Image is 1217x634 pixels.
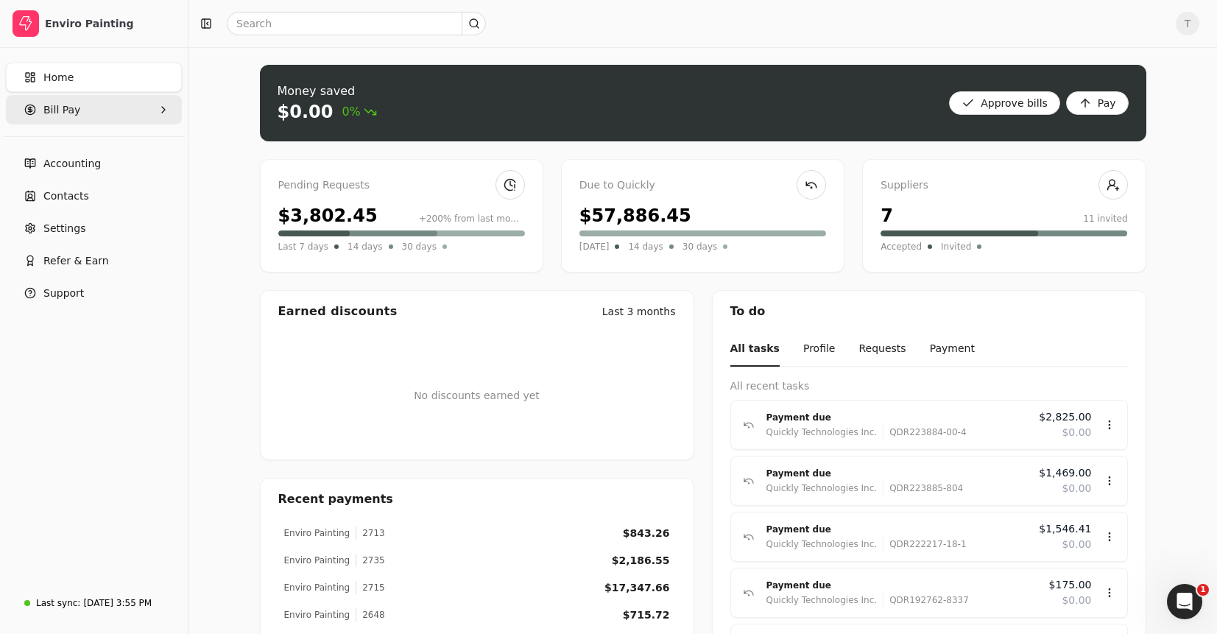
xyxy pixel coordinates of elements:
[941,239,971,254] span: Invited
[881,239,922,254] span: Accepted
[881,202,893,229] div: 7
[930,332,975,367] button: Payment
[83,596,152,610] div: [DATE] 3:55 PM
[6,214,182,243] a: Settings
[1062,537,1091,552] span: $0.00
[883,481,963,496] div: QDR223885-804
[284,526,350,540] div: Enviro Painting
[1167,584,1202,619] iframe: Intercom live chat
[43,286,84,301] span: Support
[766,425,878,440] div: Quickly Technologies Inc.
[766,522,1028,537] div: Payment due
[803,332,836,367] button: Profile
[356,608,385,621] div: 2648
[45,16,175,31] div: Enviro Painting
[623,607,670,623] div: $715.72
[6,246,182,275] button: Refer & Earn
[579,177,826,194] div: Due to Quickly
[881,177,1127,194] div: Suppliers
[713,291,1146,332] div: To do
[6,63,182,92] a: Home
[227,12,486,35] input: Search
[1062,481,1091,496] span: $0.00
[43,70,74,85] span: Home
[261,479,694,520] div: Recent payments
[1083,212,1127,225] div: 11 invited
[1039,409,1091,425] span: $2,825.00
[628,239,663,254] span: 14 days
[766,410,1028,425] div: Payment due
[730,332,780,367] button: All tasks
[43,102,80,118] span: Bill Pay
[883,537,966,552] div: QDR222217-18-1
[6,590,182,616] a: Last sync:[DATE] 3:55 PM
[1039,521,1091,537] span: $1,546.41
[766,466,1028,481] div: Payment due
[43,156,101,172] span: Accounting
[278,303,398,320] div: Earned discounts
[419,212,525,225] div: +200% from last month
[43,253,109,269] span: Refer & Earn
[883,593,969,607] div: QDR192762-8337
[730,378,1128,394] div: All recent tasks
[278,177,525,194] div: Pending Requests
[1062,425,1091,440] span: $0.00
[1066,91,1129,115] button: Pay
[402,239,437,254] span: 30 days
[883,425,966,440] div: QDR223884-00-4
[284,608,350,621] div: Enviro Painting
[348,239,382,254] span: 14 days
[43,189,89,204] span: Contacts
[284,554,350,567] div: Enviro Painting
[579,202,691,229] div: $57,886.45
[1039,465,1091,481] span: $1,469.00
[6,95,182,124] button: Bill Pay
[278,202,378,229] div: $3,802.45
[414,364,540,427] div: No discounts earned yet
[356,581,385,594] div: 2715
[766,537,878,552] div: Quickly Technologies Inc.
[278,239,329,254] span: Last 7 days
[612,553,670,568] div: $2,186.55
[1062,593,1091,608] span: $0.00
[766,578,1037,593] div: Payment due
[36,596,80,610] div: Last sync:
[602,304,676,320] div: Last 3 months
[6,181,182,211] a: Contacts
[356,526,385,540] div: 2713
[1176,12,1199,35] button: T
[356,554,385,567] div: 2735
[766,593,878,607] div: Quickly Technologies Inc.
[1049,577,1092,593] span: $175.00
[278,100,334,124] div: $0.00
[6,149,182,178] a: Accounting
[43,221,85,236] span: Settings
[278,82,377,100] div: Money saved
[579,239,610,254] span: [DATE]
[682,239,717,254] span: 30 days
[6,278,182,308] button: Support
[284,581,350,594] div: Enviro Painting
[342,103,376,121] span: 0%
[949,91,1060,115] button: Approve bills
[766,481,878,496] div: Quickly Technologies Inc.
[623,526,670,541] div: $843.26
[604,580,670,596] div: $17,347.66
[858,332,906,367] button: Requests
[1197,584,1209,596] span: 1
